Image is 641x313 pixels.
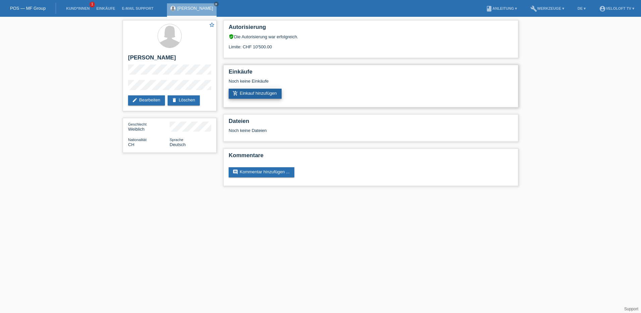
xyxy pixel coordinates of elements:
a: star_border [209,22,215,29]
span: Nationalität [128,138,147,142]
a: account_circleVeloLoft TV ▾ [596,6,638,10]
a: [PERSON_NAME] [177,6,213,11]
div: Limite: CHF 10'500.00 [229,39,513,49]
a: deleteLöschen [168,95,200,105]
div: Noch keine Dateien [229,128,433,133]
a: editBearbeiten [128,95,165,105]
h2: Kommentare [229,152,513,162]
i: close [215,2,218,6]
div: Die Autorisierung war erfolgreich. [229,34,513,39]
span: 1 [90,2,95,7]
a: DE ▾ [574,6,589,10]
a: Support [624,307,638,311]
a: Einkäufe [93,6,118,10]
a: buildWerkzeuge ▾ [527,6,568,10]
i: star_border [209,22,215,28]
h2: Dateien [229,118,513,128]
h2: Autorisierung [229,24,513,34]
span: Sprache [170,138,183,142]
i: delete [172,97,177,103]
a: commentKommentar hinzufügen ... [229,167,294,177]
span: Schweiz [128,142,134,147]
i: comment [233,169,238,175]
div: Weiblich [128,122,170,132]
a: POS — MF Group [10,6,46,11]
a: E-Mail Support [119,6,157,10]
a: add_shopping_cartEinkauf hinzufügen [229,89,282,99]
i: verified_user [229,34,234,39]
a: bookAnleitung ▾ [482,6,520,10]
h2: [PERSON_NAME] [128,54,211,64]
span: Deutsch [170,142,186,147]
span: Geschlecht [128,122,147,126]
i: account_circle [599,5,606,12]
div: Noch keine Einkäufe [229,79,513,89]
i: book [486,5,492,12]
i: add_shopping_cart [233,91,238,96]
i: edit [132,97,137,103]
h2: Einkäufe [229,69,513,79]
i: build [530,5,537,12]
a: Kund*innen [63,6,93,10]
a: close [214,2,219,6]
